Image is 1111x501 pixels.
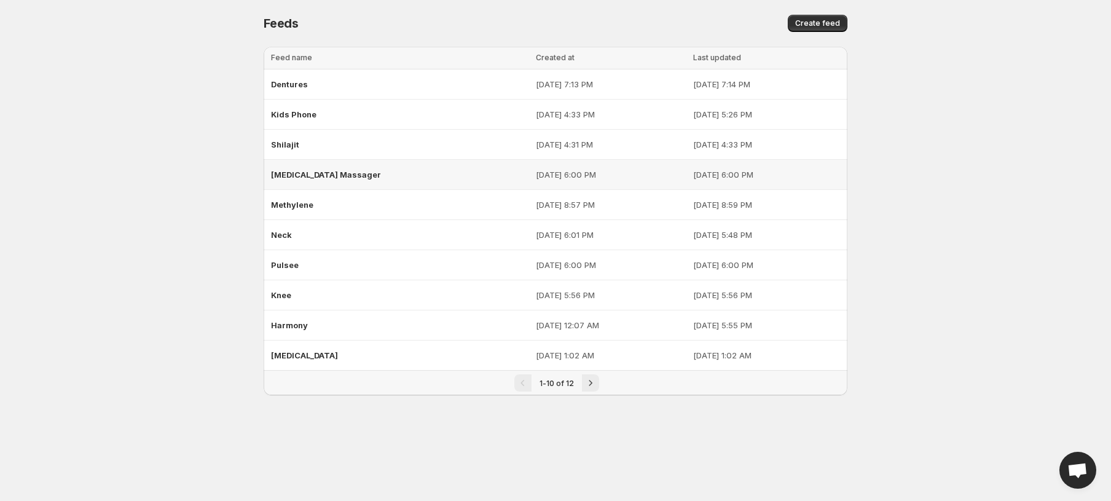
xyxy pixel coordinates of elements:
p: [DATE] 6:00 PM [693,168,840,181]
span: Harmony [271,320,308,330]
p: [DATE] 12:07 AM [536,319,685,331]
button: Next [582,374,599,392]
p: [DATE] 6:01 PM [536,229,685,241]
span: Last updated [693,53,741,62]
span: Methylene [271,200,313,210]
span: Created at [536,53,575,62]
p: [DATE] 7:14 PM [693,78,840,90]
p: [DATE] 4:33 PM [693,138,840,151]
p: [DATE] 8:59 PM [693,199,840,211]
p: [DATE] 5:48 PM [693,229,840,241]
p: [DATE] 1:02 AM [693,349,840,361]
span: Knee [271,290,291,300]
span: Create feed [795,18,840,28]
span: [MEDICAL_DATA] [271,350,338,360]
span: 1-10 of 12 [540,379,574,388]
p: [DATE] 6:00 PM [693,259,840,271]
span: Shilajit [271,140,299,149]
nav: Pagination [264,370,847,395]
p: [DATE] 6:00 PM [536,168,685,181]
p: [DATE] 4:31 PM [536,138,685,151]
p: [DATE] 5:55 PM [693,319,840,331]
p: [DATE] 5:26 PM [693,108,840,120]
p: [DATE] 5:56 PM [693,289,840,301]
p: [DATE] 7:13 PM [536,78,685,90]
span: [MEDICAL_DATA] Massager [271,170,381,179]
span: Feeds [264,16,299,31]
span: Kids Phone [271,109,316,119]
p: [DATE] 8:57 PM [536,199,685,211]
span: Pulsee [271,260,299,270]
p: [DATE] 4:33 PM [536,108,685,120]
span: Dentures [271,79,308,89]
a: Open chat [1059,452,1096,489]
p: [DATE] 5:56 PM [536,289,685,301]
span: Neck [271,230,292,240]
p: [DATE] 1:02 AM [536,349,685,361]
p: [DATE] 6:00 PM [536,259,685,271]
span: Feed name [271,53,312,62]
button: Create feed [788,15,847,32]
